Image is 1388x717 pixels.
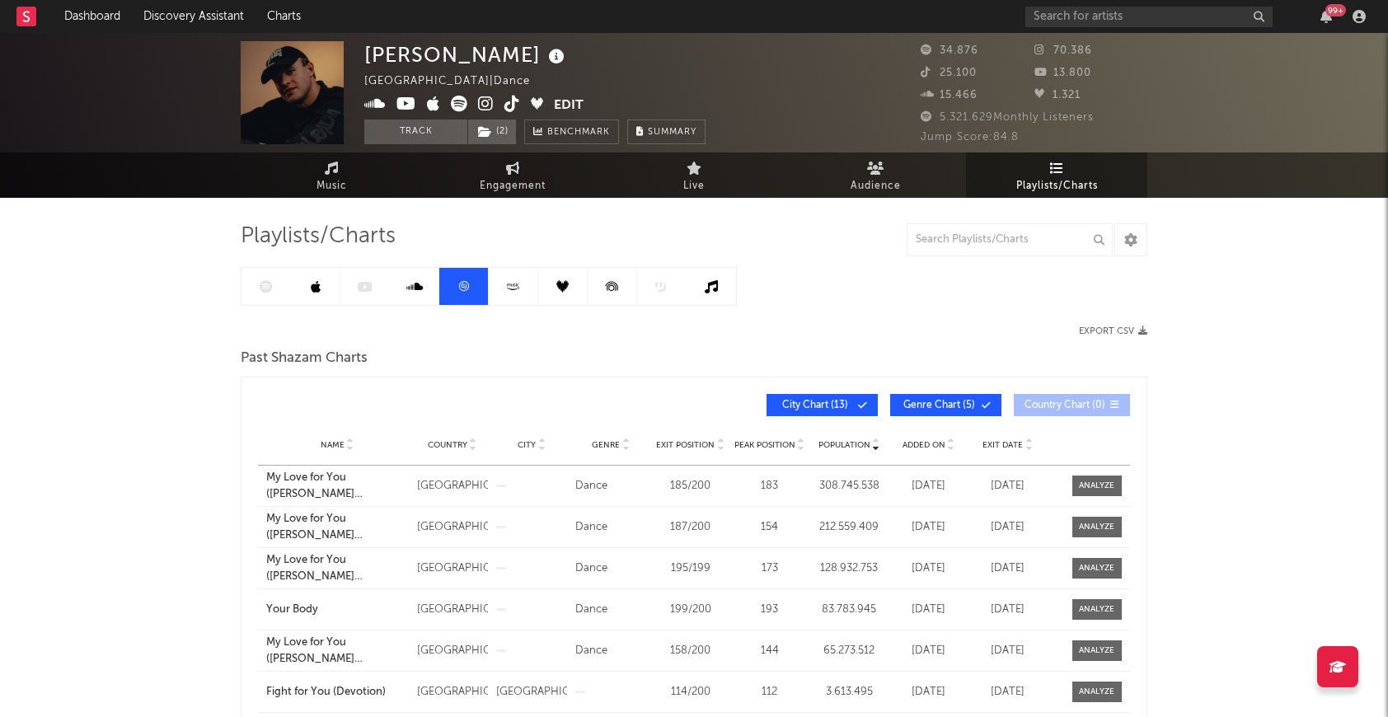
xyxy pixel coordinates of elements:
button: Export CSV [1079,326,1147,336]
div: [DATE] [973,519,1043,536]
span: Past Shazam Charts [241,349,368,368]
input: Search for artists [1025,7,1273,27]
span: Exit Position [656,440,715,450]
a: Playlists/Charts [966,152,1147,198]
a: My Love for You ([PERSON_NAME] Heartbreak) [266,470,409,502]
div: [GEOGRAPHIC_DATA] [417,602,488,618]
span: Live [683,176,705,196]
span: Genre [592,440,620,450]
span: Country Chart ( 0 ) [1025,401,1105,410]
span: Population [818,440,870,450]
a: Fight for You (Devotion) [266,684,409,701]
span: 34.876 [921,45,978,56]
div: 193 [734,602,805,618]
a: Benchmark [524,119,619,144]
span: 15.466 [921,90,978,101]
a: My Love for You ([PERSON_NAME] Heartbreak) [266,552,409,584]
a: My Love for You ([PERSON_NAME] Heartbreak) [266,635,409,667]
div: 185 / 200 [654,478,725,494]
span: City Chart ( 13 ) [777,401,853,410]
button: Track [364,119,467,144]
div: 114 / 200 [654,684,725,701]
div: 65.273.512 [814,643,884,659]
button: City Chart(13) [767,394,878,416]
span: ( 2 ) [467,119,517,144]
a: Live [603,152,785,198]
div: [GEOGRAPHIC_DATA] | Dance [364,72,549,91]
span: Music [317,176,347,196]
div: Dance [575,602,646,618]
div: [DATE] [973,684,1043,701]
span: Playlists/Charts [1016,176,1098,196]
div: [DATE] [973,478,1043,494]
div: 112 [734,684,805,701]
div: 99 + [1325,4,1346,16]
div: [PERSON_NAME] [364,41,569,68]
button: Genre Chart(5) [890,394,1001,416]
div: 158 / 200 [654,643,725,659]
a: Engagement [422,152,603,198]
div: 144 [734,643,805,659]
div: [GEOGRAPHIC_DATA] [417,684,488,701]
div: [GEOGRAPHIC_DATA] [417,478,488,494]
button: (2) [468,119,516,144]
span: Genre Chart ( 5 ) [901,401,977,410]
span: Exit Date [982,440,1023,450]
div: [DATE] [973,560,1043,577]
div: 212.559.409 [814,519,884,536]
button: Summary [627,119,706,144]
input: Search Playlists/Charts [907,223,1113,256]
span: 25.100 [921,68,977,78]
div: [DATE] [893,560,964,577]
span: 13.800 [1034,68,1091,78]
span: Country [428,440,467,450]
div: [DATE] [893,602,964,618]
div: [GEOGRAPHIC_DATA] [417,643,488,659]
span: Engagement [480,176,546,196]
span: Summary [648,128,696,137]
span: Audience [851,176,901,196]
div: 128.932.753 [814,560,884,577]
div: [GEOGRAPHIC_DATA] [496,684,567,701]
span: Playlists/Charts [241,227,396,246]
span: 1.321 [1034,90,1081,101]
div: 195 / 199 [654,560,725,577]
a: Your Body [266,602,409,618]
button: 99+ [1320,10,1332,23]
span: Benchmark [547,123,610,143]
button: Country Chart(0) [1014,394,1130,416]
div: [DATE] [893,684,964,701]
div: [DATE] [893,643,964,659]
span: City [518,440,536,450]
div: Dance [575,643,646,659]
div: 183 [734,478,805,494]
div: 154 [734,519,805,536]
div: [DATE] [893,519,964,536]
div: 199 / 200 [654,602,725,618]
div: Dance [575,519,646,536]
div: [DATE] [893,478,964,494]
a: Audience [785,152,966,198]
div: [DATE] [973,643,1043,659]
span: Peak Position [734,440,795,450]
button: Edit [554,96,584,116]
div: Dance [575,560,646,577]
div: [DATE] [973,602,1043,618]
div: 308.745.538 [814,478,884,494]
div: [GEOGRAPHIC_DATA] [417,519,488,536]
span: 5.321.629 Monthly Listeners [921,112,1094,123]
a: My Love for You ([PERSON_NAME] Heartbreak) [266,511,409,543]
span: 70.386 [1034,45,1092,56]
span: Added On [903,440,945,450]
div: 83.783.945 [814,602,884,618]
span: Name [321,440,345,450]
div: 3.613.495 [814,684,884,701]
span: Jump Score: 84.8 [921,132,1019,143]
a: Music [241,152,422,198]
